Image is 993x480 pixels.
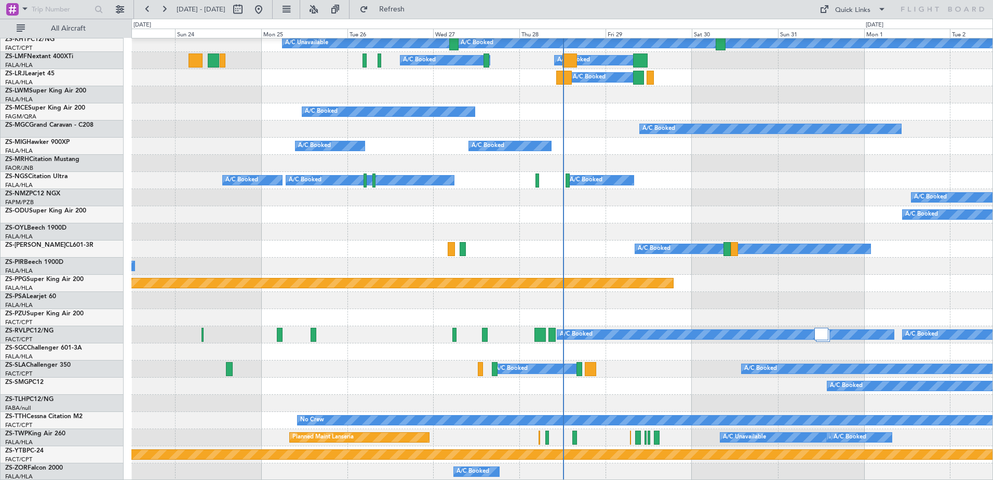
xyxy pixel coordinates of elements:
[864,29,950,38] div: Mon 1
[5,294,56,300] a: ZS-PSALearjet 60
[5,345,27,351] span: ZS-SGC
[5,328,26,334] span: ZS-RVL
[5,456,32,463] a: FACT/CPT
[472,138,504,154] div: A/C Booked
[5,36,27,43] span: ZS-KHT
[5,301,33,309] a: FALA/HLA
[5,61,33,69] a: FALA/HLA
[5,284,33,292] a: FALA/HLA
[461,35,493,51] div: A/C Booked
[5,465,63,471] a: ZS-ZORFalcon 2000
[5,379,44,385] a: ZS-SMGPC12
[5,404,31,412] a: FABA/null
[32,2,91,17] input: Trip Number
[133,21,151,30] div: [DATE]
[5,242,65,248] span: ZS-[PERSON_NAME]
[403,52,436,68] div: A/C Booked
[829,430,862,445] div: A/C Booked
[298,138,331,154] div: A/C Booked
[355,1,417,18] button: Refresh
[5,448,44,454] a: ZS-YTBPC-24
[519,29,606,38] div: Thu 28
[5,396,53,403] a: ZS-TLHPC12/NG
[5,438,33,446] a: FALA/HLA
[5,294,26,300] span: ZS-PSA
[723,430,766,445] div: A/C Unavailable
[5,181,33,189] a: FALA/HLA
[433,29,519,38] div: Wed 27
[5,311,84,317] a: ZS-PZUSuper King Air 200
[5,174,28,180] span: ZS-NGS
[5,54,27,60] span: ZS-LMF
[692,29,778,38] div: Sat 30
[830,378,863,394] div: A/C Booked
[300,412,324,428] div: No Crew
[573,70,606,85] div: A/C Booked
[5,353,33,361] a: FALA/HLA
[5,345,82,351] a: ZS-SGCChallenger 601-3A
[370,6,414,13] span: Refresh
[5,105,28,111] span: ZS-MCE
[5,233,33,241] a: FALA/HLA
[5,113,36,121] a: FAGM/QRA
[5,191,29,197] span: ZS-NMZ
[560,327,593,342] div: A/C Booked
[5,259,63,265] a: ZS-PIRBeech 1900D
[905,327,938,342] div: A/C Booked
[457,464,489,479] div: A/C Booked
[778,29,864,38] div: Sun 31
[5,54,73,60] a: ZS-LMFNextant 400XTi
[5,156,79,163] a: ZS-MRHCitation Mustang
[5,122,29,128] span: ZS-MGC
[5,379,29,385] span: ZS-SMG
[5,242,93,248] a: ZS-[PERSON_NAME]CL601-3R
[5,431,65,437] a: ZS-TWPKing Air 260
[5,139,26,145] span: ZS-MIG
[305,104,338,119] div: A/C Booked
[5,370,32,378] a: FACT/CPT
[285,35,328,51] div: A/C Unavailable
[5,276,84,283] a: ZS-PPGSuper King Air 200
[5,88,86,94] a: ZS-LWMSuper King Air 200
[606,29,692,38] div: Fri 29
[814,1,891,18] button: Quick Links
[5,267,33,275] a: FALA/HLA
[5,414,26,420] span: ZS-TTH
[11,20,113,37] button: All Aircraft
[5,88,29,94] span: ZS-LWM
[5,225,27,231] span: ZS-OYL
[5,96,33,103] a: FALA/HLA
[347,29,434,38] div: Tue 26
[5,396,26,403] span: ZS-TLH
[642,121,675,137] div: A/C Booked
[5,362,26,368] span: ZS-SLA
[5,448,26,454] span: ZS-YTB
[835,5,870,16] div: Quick Links
[292,430,354,445] div: Planned Maint Lanseria
[5,431,28,437] span: ZS-TWP
[5,225,66,231] a: ZS-OYLBeech 1900D
[5,139,70,145] a: ZS-MIGHawker 900XP
[89,29,175,38] div: Sat 23
[5,362,71,368] a: ZS-SLAChallenger 350
[570,172,602,188] div: A/C Booked
[638,241,670,257] div: A/C Booked
[5,208,29,214] span: ZS-ODU
[5,465,28,471] span: ZS-ZOR
[495,361,528,377] div: A/C Booked
[5,318,32,326] a: FACT/CPT
[5,328,53,334] a: ZS-RVLPC12/NG
[5,198,34,206] a: FAPM/PZB
[834,430,866,445] div: A/C Booked
[5,336,32,343] a: FACT/CPT
[5,78,33,86] a: FALA/HLA
[866,21,883,30] div: [DATE]
[5,276,26,283] span: ZS-PPG
[5,147,33,155] a: FALA/HLA
[261,29,347,38] div: Mon 25
[177,5,225,14] span: [DATE] - [DATE]
[225,172,258,188] div: A/C Booked
[5,156,29,163] span: ZS-MRH
[289,172,321,188] div: A/C Booked
[5,36,55,43] a: ZS-KHTPC12/NG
